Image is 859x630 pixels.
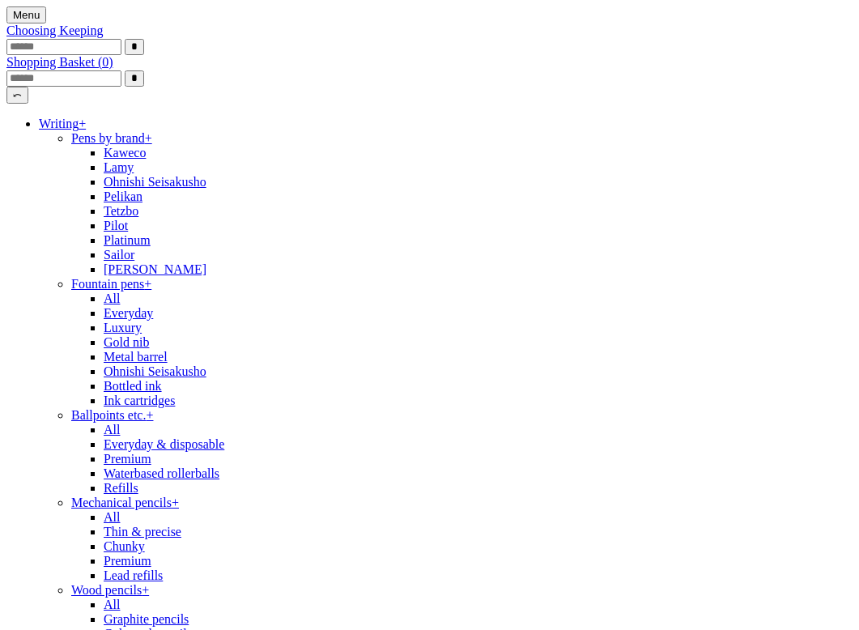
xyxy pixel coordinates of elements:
[71,408,153,422] a: Ballpoints etc.+
[104,612,189,626] a: Graphite pencils
[144,277,151,291] span: +
[104,335,149,349] a: Gold nib
[104,525,181,538] a: Thin & precise
[104,146,146,160] a: Kaweco
[104,364,206,378] a: Ohnishi Seisakusho
[104,423,120,436] a: All
[79,117,86,130] span: +
[142,583,149,597] span: +
[146,408,153,422] span: +
[104,175,206,189] a: Ohnishi Seisakusho
[104,306,153,320] a: Everyday
[104,379,162,393] a: Bottled ink
[39,117,86,130] a: Writing+
[104,568,163,582] a: Lead refills
[6,6,46,23] button: Menu
[104,394,175,407] a: Ink cartridges
[104,219,128,232] a: Pilot
[104,233,151,247] a: Platinum
[71,583,149,597] a: Wood pencils+
[6,55,113,69] a: Shopping Basket (0)
[104,262,206,276] a: [PERSON_NAME]
[104,466,219,480] a: Waterbased rollerballs
[104,189,142,203] a: Pelikan
[6,23,104,37] a: Choosing Keeping
[145,131,152,145] span: +
[104,321,142,334] a: Luxury
[104,510,120,524] a: All
[104,350,168,364] a: Metal barrel
[104,248,134,262] a: Sailor
[104,452,151,466] a: Premium
[104,539,145,553] a: Chunky
[104,437,224,451] a: Everyday & disposable
[104,160,134,174] a: Lamy
[104,204,138,218] a: Tetzbo
[71,131,152,145] a: Pens by brand+
[104,481,138,495] a: Refills
[172,496,179,509] span: +
[71,496,179,509] a: Mechanical pencils+
[71,277,151,291] a: Fountain pens+
[104,554,151,568] a: Premium
[6,87,28,104] button: ⤺
[104,292,120,305] a: All
[104,598,120,611] a: All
